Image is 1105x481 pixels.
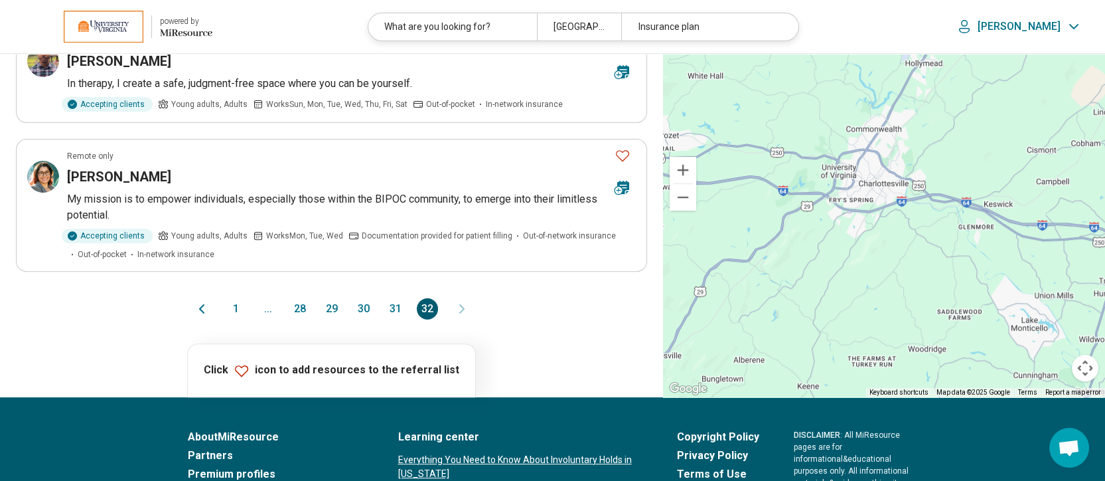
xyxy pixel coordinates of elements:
[1072,355,1098,381] button: Map camera controls
[794,431,840,440] span: DISCLAIMER
[62,229,153,243] div: Accepting clients
[1018,389,1037,396] a: Terms (opens in new tab)
[398,429,642,445] a: Learning center
[936,389,1010,396] span: Map data ©2025 Google
[1045,389,1101,396] a: Report a map error
[67,191,636,223] p: My mission is to empower individuals, especially those within the BIPOC community, to emerge into...
[486,98,563,110] span: In-network insurance
[362,230,512,242] span: Documentation provided for patient filling
[670,157,696,183] button: Zoom in
[188,429,364,445] a: AboutMiResource
[78,248,127,260] span: Out-of-pocket
[368,13,537,41] div: What are you looking for?
[266,98,407,110] span: Works Sun, Mon, Tue, Wed, Thu, Fri, Sat
[160,15,212,27] div: powered by
[398,453,642,481] a: Everything You Need to Know About Involuntary Holds in [US_STATE]
[204,363,459,379] p: Click icon to add resources to the referral list
[417,298,438,320] button: 32
[226,298,247,320] button: 1
[670,184,696,211] button: Zoom out
[353,298,374,320] button: 30
[171,230,248,242] span: Young adults, Adults
[621,13,790,41] div: Insurance plan
[426,98,475,110] span: Out-of-pocket
[978,20,1061,33] p: [PERSON_NAME]
[194,298,210,320] button: Previous page
[1049,428,1089,468] div: Open chat
[67,76,636,92] p: In therapy, I create a safe, judgment-free space where you can be yourself.
[67,150,113,162] p: Remote only
[21,11,212,43] a: University of Virginiapowered by
[258,298,279,320] span: ...
[266,230,343,242] span: Works Mon, Tue, Wed
[62,97,153,112] div: Accepting clients
[666,380,710,397] img: Google
[677,448,759,464] a: Privacy Policy
[67,167,171,186] h3: [PERSON_NAME]
[137,248,214,260] span: In-network insurance
[67,52,171,70] h3: [PERSON_NAME]
[188,448,364,464] a: Partners
[869,388,928,397] button: Keyboard shortcuts
[537,13,621,41] div: [GEOGRAPHIC_DATA], [GEOGRAPHIC_DATA]
[385,298,406,320] button: 31
[289,298,311,320] button: 28
[609,142,636,169] button: Favorite
[171,98,248,110] span: Young adults, Adults
[677,429,759,445] a: Copyright Policy
[321,298,342,320] button: 29
[454,298,470,320] button: Next page
[523,230,616,242] span: Out-of-network insurance
[64,11,143,43] img: University of Virginia
[666,380,710,397] a: Open this area in Google Maps (opens a new window)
